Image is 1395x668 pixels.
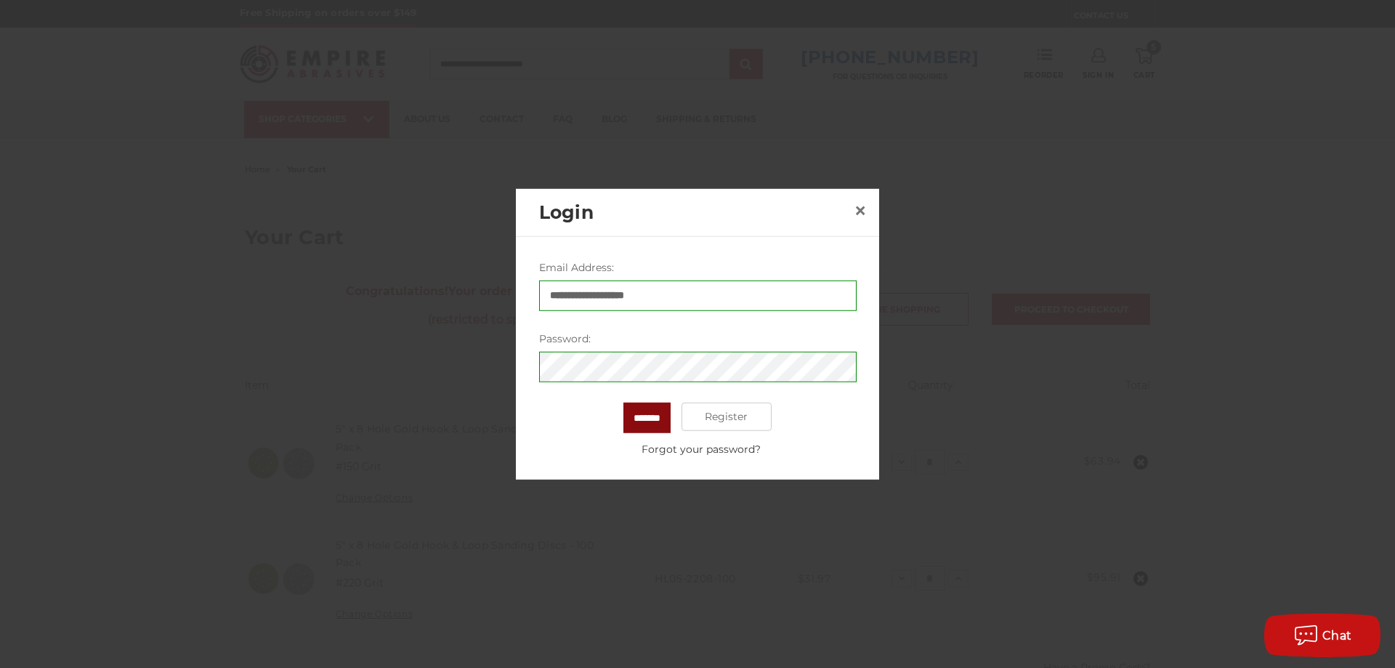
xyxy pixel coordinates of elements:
[1264,613,1380,657] button: Chat
[539,331,857,346] label: Password:
[849,199,872,222] a: Close
[546,441,856,456] a: Forgot your password?
[1322,629,1352,643] span: Chat
[682,402,772,431] a: Register
[854,196,867,225] span: ×
[539,198,849,226] h2: Login
[539,259,857,275] label: Email Address:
